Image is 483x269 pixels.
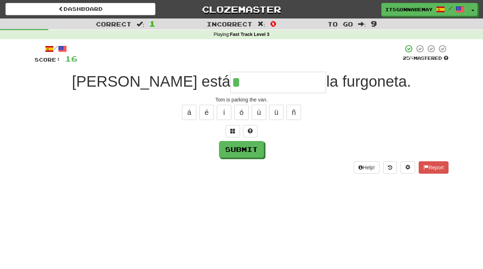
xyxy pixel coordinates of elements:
a: Clozemaster [166,3,316,16]
button: Report [419,161,448,174]
span: : [358,21,366,27]
div: Tom is parking the van. [34,96,448,103]
span: 16 [65,54,77,63]
button: Round history (alt+y) [383,161,397,174]
span: la furgoneta. [326,73,411,90]
span: Score: [34,57,61,63]
button: á [182,105,196,120]
button: í [217,105,231,120]
button: Switch sentence to multiple choice alt+p [226,125,240,137]
button: ú [252,105,266,120]
span: 1 [149,19,155,28]
a: itsgonnabemay / [381,3,468,16]
div: Mastered [403,55,448,62]
span: / [448,6,452,11]
span: : [257,21,265,27]
button: é [199,105,214,120]
button: Single letter hint - you only get 1 per sentence and score half the points! alt+h [243,125,257,137]
span: 9 [371,19,377,28]
div: / [34,44,77,53]
button: ó [234,105,249,120]
span: To go [328,20,353,28]
button: Submit [219,141,264,158]
span: Correct [96,20,131,28]
span: itsgonnabemay [385,6,433,13]
span: : [137,21,145,27]
a: Dashboard [5,3,155,15]
span: [PERSON_NAME] está [72,73,230,90]
strong: Fast Track Level 3 [230,32,269,37]
span: Incorrect [207,20,252,28]
button: ü [269,105,284,120]
button: ñ [287,105,301,120]
button: Help! [354,161,379,174]
span: 0 [270,19,276,28]
span: 25 % [403,55,414,61]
